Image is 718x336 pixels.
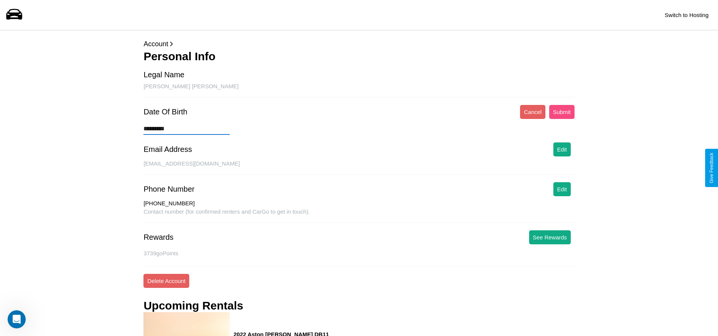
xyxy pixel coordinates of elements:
[143,299,243,312] h3: Upcoming Rentals
[143,274,189,288] button: Delete Account
[553,142,571,156] button: Edit
[520,105,545,119] button: Cancel
[8,310,26,328] iframe: Intercom live chat
[143,50,574,63] h3: Personal Info
[549,105,575,119] button: Submit
[143,38,574,50] p: Account
[661,8,712,22] button: Switch to Hosting
[143,160,574,175] div: [EMAIL_ADDRESS][DOMAIN_NAME]
[143,83,574,97] div: [PERSON_NAME] [PERSON_NAME]
[709,153,714,183] div: Give Feedback
[143,233,173,242] div: Rewards
[143,70,184,79] div: Legal Name
[143,185,195,194] div: Phone Number
[143,208,574,223] div: Contact number (for confirmed renters and CarGo to get in touch).
[143,108,187,116] div: Date Of Birth
[143,200,574,208] div: [PHONE_NUMBER]
[529,230,571,244] button: See Rewards
[553,182,571,196] button: Edit
[143,145,192,154] div: Email Address
[143,248,574,258] p: 3739 goPoints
